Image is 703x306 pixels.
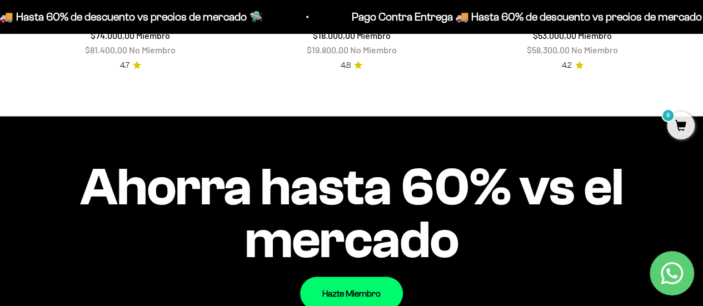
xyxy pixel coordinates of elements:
[120,59,129,72] span: 4.7
[85,44,127,55] span: $81.400,00
[129,44,176,55] span: No Miembro
[91,30,134,41] span: $74.000,00
[527,44,570,55] span: $58.300,00
[661,109,675,122] mark: 0
[27,160,676,266] impact-text: Ahorra hasta 60% vs el mercado
[571,44,618,55] span: No Miembro
[562,59,584,72] a: 4.24.2 de 5.0 estrellas
[341,59,351,72] span: 4.8
[667,121,695,133] a: 0
[578,30,612,41] span: Miembro
[356,30,390,41] span: Miembro
[562,59,572,72] span: 4.2
[341,59,362,72] a: 4.84.8 de 5.0 estrellas
[306,44,348,55] span: $19.800,00
[136,30,170,41] span: Miembro
[312,30,355,41] span: $18.000,00
[533,30,576,41] span: $53.000,00
[350,44,396,55] span: No Miembro
[120,59,141,72] a: 4.74.7 de 5.0 estrellas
